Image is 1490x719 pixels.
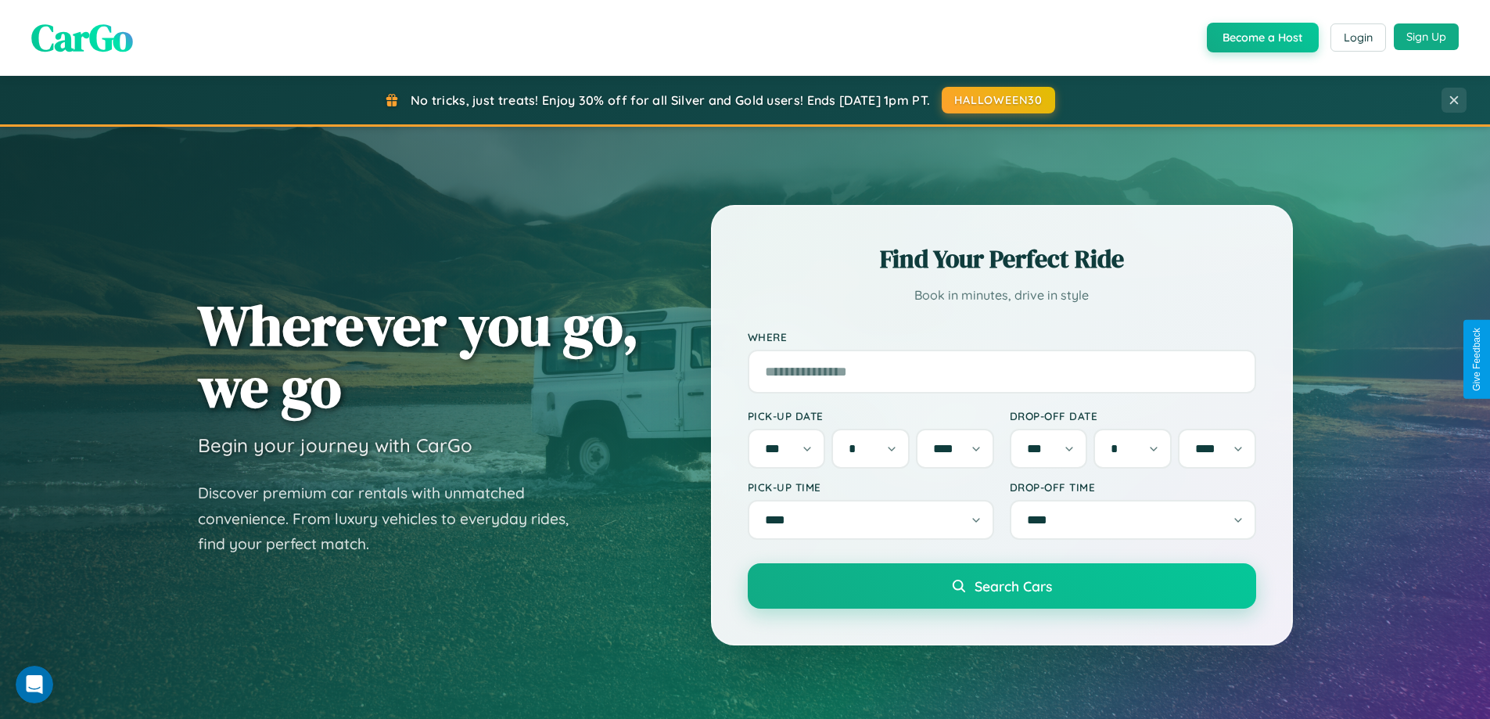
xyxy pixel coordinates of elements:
button: HALLOWEEN30 [942,87,1055,113]
p: Discover premium car rentals with unmatched convenience. From luxury vehicles to everyday rides, ... [198,480,589,557]
button: Search Cars [748,563,1256,609]
button: Login [1330,23,1386,52]
button: Sign Up [1394,23,1459,50]
button: Become a Host [1207,23,1319,52]
label: Drop-off Time [1010,480,1256,494]
p: Book in minutes, drive in style [748,284,1256,307]
span: No tricks, just treats! Enjoy 30% off for all Silver and Gold users! Ends [DATE] 1pm PT. [411,92,930,108]
span: CarGo [31,12,133,63]
h3: Begin your journey with CarGo [198,433,472,457]
label: Pick-up Time [748,480,994,494]
h2: Find Your Perfect Ride [748,242,1256,276]
label: Drop-off Date [1010,409,1256,422]
h1: Wherever you go, we go [198,294,639,418]
label: Where [748,330,1256,343]
span: Search Cars [975,577,1052,595]
div: Give Feedback [1471,328,1482,391]
iframe: Intercom live chat [16,666,53,703]
label: Pick-up Date [748,409,994,422]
